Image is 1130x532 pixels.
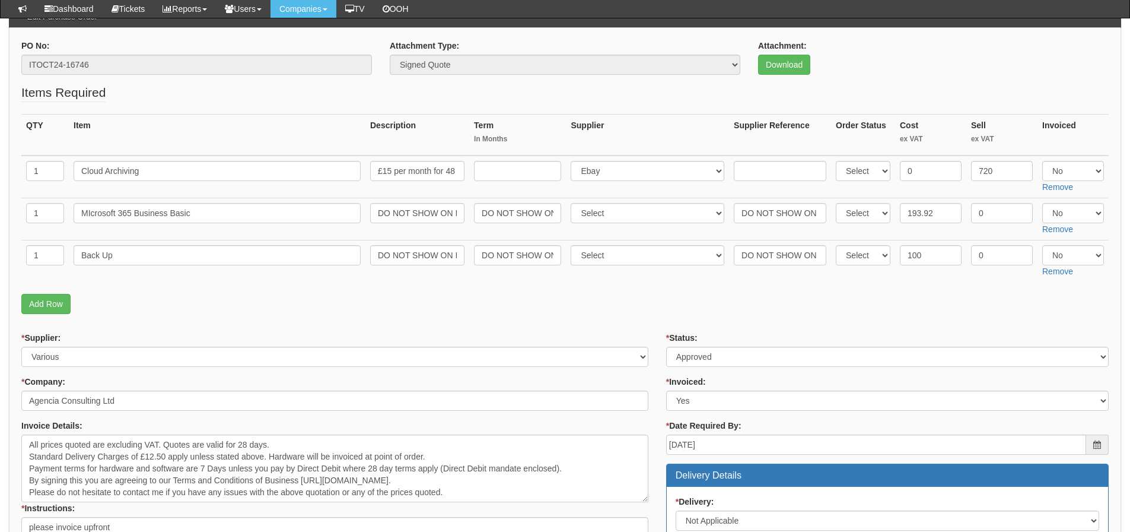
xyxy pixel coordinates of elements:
[566,114,729,156] th: Supplier
[21,502,75,514] label: Instructions:
[895,114,966,156] th: Cost
[900,134,962,144] small: ex VAT
[971,134,1033,144] small: ex VAT
[831,114,895,156] th: Order Status
[729,114,831,156] th: Supplier Reference
[21,40,49,52] label: PO No:
[966,114,1037,156] th: Sell
[21,332,61,344] label: Supplier:
[758,40,807,52] label: Attachment:
[69,114,365,156] th: Item
[1042,224,1073,234] a: Remove
[21,294,71,314] a: Add Row
[21,84,106,102] legend: Items Required
[21,376,65,388] label: Company:
[1037,114,1109,156] th: Invoiced
[21,114,69,156] th: QTY
[758,55,810,75] a: Download
[390,40,459,52] label: Attachment Type:
[21,435,648,502] textarea: All prices quoted are excluding VAT. Quotes are valid for 28 days. Standard Delivery Charges of £...
[666,332,698,344] label: Status:
[666,376,706,388] label: Invoiced:
[1042,267,1073,276] a: Remove
[666,420,741,432] label: Date Required By:
[676,496,714,508] label: Delivery:
[676,470,1099,481] h3: Delivery Details
[474,134,561,144] small: In Months
[469,114,566,156] th: Term
[365,114,469,156] th: Description
[21,420,82,432] label: Invoice Details:
[1042,182,1073,192] a: Remove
